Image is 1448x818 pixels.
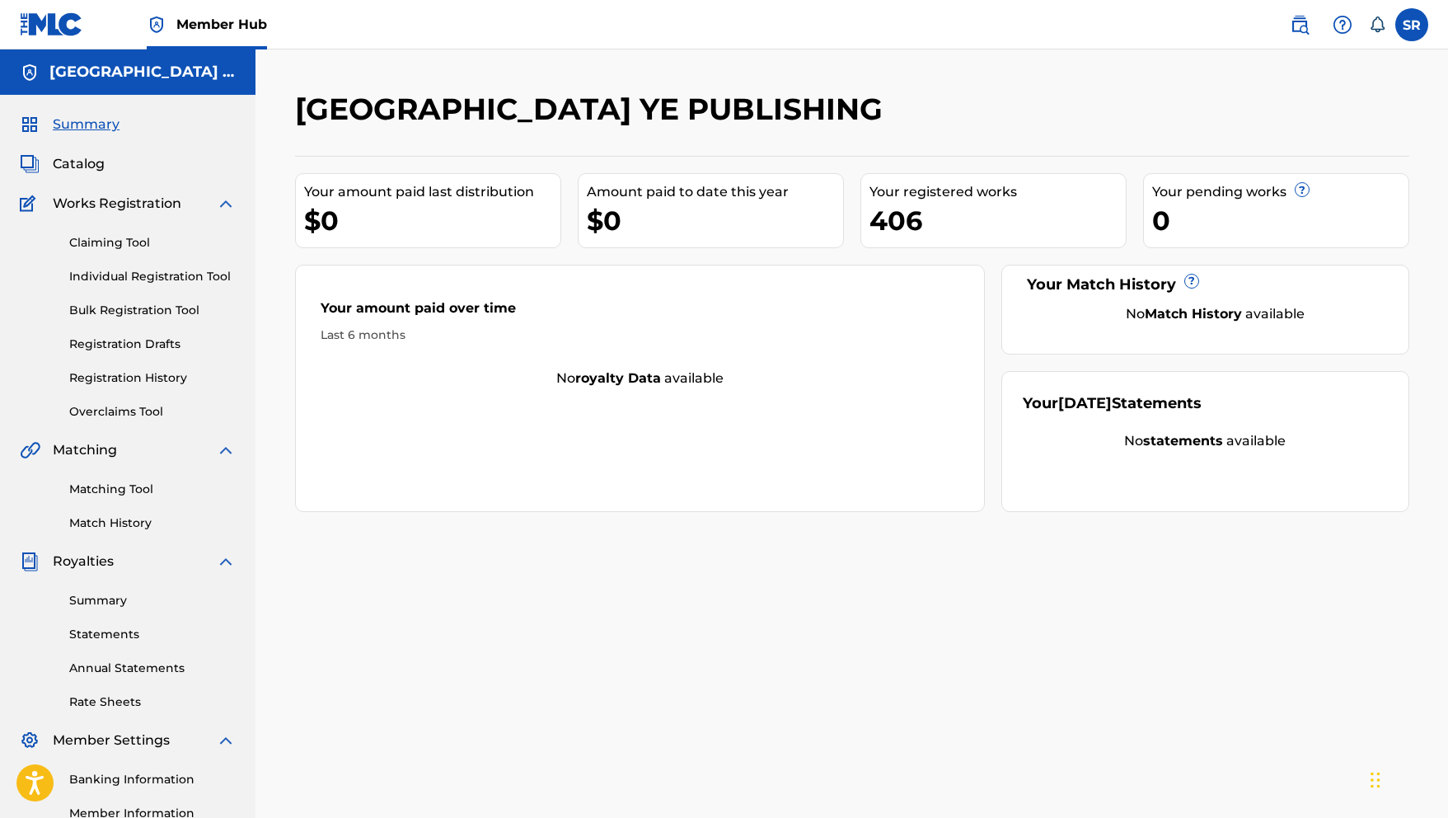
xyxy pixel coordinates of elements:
h2: [GEOGRAPHIC_DATA] YE PUBLISHING [295,91,891,128]
img: Summary [20,115,40,134]
img: Top Rightsholder [147,15,166,35]
a: Claiming Tool [69,234,236,252]
div: 406 [869,202,1126,239]
a: Registration History [69,369,236,387]
img: MLC Logo [20,12,83,36]
div: No available [1043,304,1388,324]
img: Royalties [20,552,40,571]
img: Matching [20,440,40,460]
a: Banking Information [69,771,236,788]
img: Member Settings [20,731,40,750]
img: Catalog [20,154,40,174]
img: expand [216,552,236,571]
div: Last 6 months [321,327,960,344]
span: ? [1296,183,1309,196]
a: Match History [69,515,236,532]
div: Your pending works [1152,182,1408,202]
a: Registration Drafts [69,336,236,353]
div: Your amount paid over time [321,299,960,327]
div: $0 [587,202,843,239]
a: Bulk Registration Tool [69,302,236,319]
div: 0 [1152,202,1408,239]
a: Statements [69,626,236,643]
img: Works Registration [20,194,41,214]
div: Drag [1371,755,1380,805]
span: Works Registration [53,194,181,214]
div: Your amount paid last distribution [304,182,560,202]
span: Catalog [53,154,105,174]
div: Notifications [1369,16,1385,33]
span: ? [1185,275,1198,288]
img: Accounts [20,63,40,82]
a: Annual Statements [69,660,236,677]
img: help [1333,15,1352,35]
h5: SYDNEY YE PUBLISHING [49,63,236,82]
div: Help [1326,8,1359,41]
div: Your Match History [1023,274,1388,296]
div: User Menu [1395,8,1428,41]
div: $0 [304,202,560,239]
strong: Match History [1145,306,1242,322]
iframe: Chat Widget [1366,739,1448,818]
img: expand [216,194,236,214]
a: Individual Registration Tool [69,268,236,285]
span: Matching [53,440,117,460]
span: Member Settings [53,731,170,750]
div: No available [296,369,985,388]
span: Member Hub [176,15,267,34]
strong: statements [1143,433,1223,449]
div: Your registered works [869,182,1126,202]
a: CatalogCatalog [20,154,105,174]
img: search [1290,15,1310,35]
img: expand [216,731,236,750]
span: Summary [53,115,119,134]
a: Summary [69,592,236,609]
a: Matching Tool [69,481,236,498]
div: Amount paid to date this year [587,182,843,202]
a: Rate Sheets [69,693,236,711]
span: [DATE] [1058,394,1112,412]
a: Overclaims Tool [69,403,236,421]
img: expand [216,440,236,460]
a: Public Search [1283,8,1316,41]
span: Royalties [53,552,114,571]
div: Your Statements [1023,393,1202,415]
strong: royalty data [575,370,661,386]
a: SummarySummary [20,115,119,134]
div: No available [1023,431,1388,451]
